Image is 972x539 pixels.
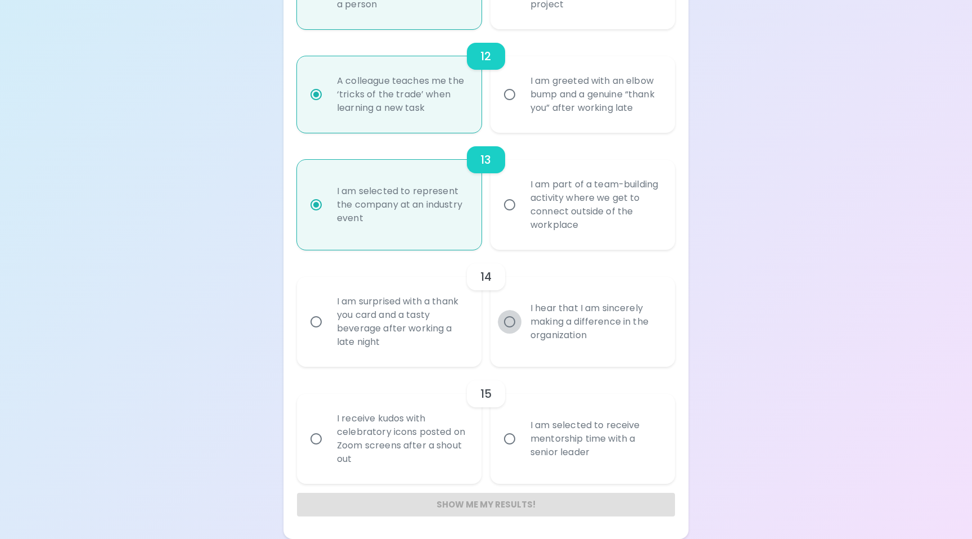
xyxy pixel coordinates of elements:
[480,385,492,403] h6: 15
[297,133,675,250] div: choice-group-check
[480,268,492,286] h6: 14
[328,61,475,128] div: A colleague teaches me the ‘tricks of the trade’ when learning a new task
[521,61,669,128] div: I am greeted with an elbow bump and a genuine “thank you” after working late
[328,398,475,479] div: I receive kudos with celebratory icons posted on Zoom screens after a shout out
[480,151,491,169] h6: 13
[521,405,669,473] div: I am selected to receive mentorship time with a senior leader
[297,250,675,367] div: choice-group-check
[521,164,669,245] div: I am part of a team-building activity where we get to connect outside of the workplace
[521,288,669,356] div: I hear that I am sincerely making a difference in the organization
[328,281,475,362] div: I am surprised with a thank you card and a tasty beverage after working a late night
[328,171,475,239] div: I am selected to represent the company at an industry event
[297,29,675,133] div: choice-group-check
[480,47,491,65] h6: 12
[297,367,675,484] div: choice-group-check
